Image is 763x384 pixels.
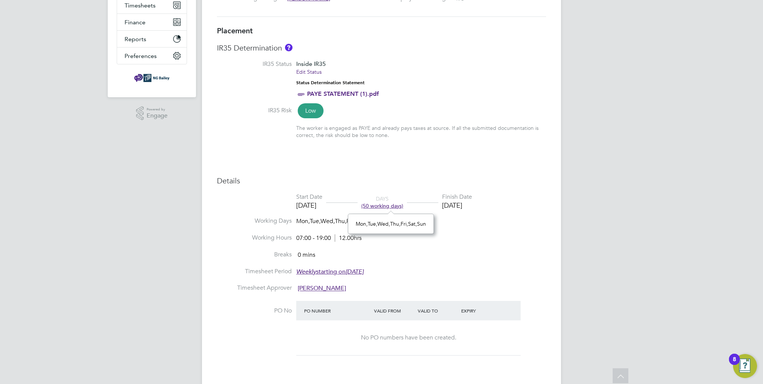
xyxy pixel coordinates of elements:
[117,31,187,47] button: Reports
[310,217,321,225] span: Tue,
[401,220,408,227] span: Fri,
[298,103,324,118] span: Low
[296,268,364,275] span: starting on
[296,268,316,275] em: Weekly
[125,2,156,9] span: Timesheets
[321,217,335,225] span: Wed,
[217,107,292,115] label: IR35 Risk
[361,202,403,209] span: (50 working days)
[304,334,513,342] div: No PO numbers have been created.
[298,251,315,259] span: 0 mins
[416,304,460,317] div: Valid To
[217,43,546,53] h3: IR35 Determination
[117,48,187,64] button: Preferences
[134,72,169,84] img: ngbailey-logo-retina.png
[296,201,322,210] div: [DATE]
[442,201,472,210] div: [DATE]
[377,220,390,227] span: Wed,
[296,125,546,138] div: The worker is engaged as PAYE and already pays taxes at source. If all the submitted documentatio...
[296,217,310,225] span: Mon,
[459,304,503,317] div: Expiry
[358,195,407,209] div: DAYS
[147,106,168,113] span: Powered by
[217,251,292,259] label: Breaks
[296,80,365,85] strong: Status Determination Statement
[733,359,736,369] div: 8
[217,217,292,225] label: Working Days
[296,234,362,242] div: 07:00 - 19:00
[217,284,292,292] label: Timesheet Approver
[136,106,168,121] a: Powered byEngage
[296,60,326,67] span: Inside IR35
[346,268,364,275] em: [DATE]
[733,354,757,378] button: Open Resource Center, 8 new notifications
[408,220,417,227] span: Sat,
[307,90,379,97] a: PAYE STATEMENT (1).pdf
[217,176,546,186] h3: Details
[147,113,168,119] span: Engage
[372,304,416,317] div: Valid From
[217,268,292,275] label: Timesheet Period
[346,217,355,225] span: Fri,
[117,14,187,30] button: Finance
[442,193,472,201] div: Finish Date
[217,234,292,242] label: Working Hours
[368,220,377,227] span: Tue,
[296,68,322,75] a: Edit Status
[125,52,157,60] span: Preferences
[335,217,346,225] span: Thu,
[125,19,145,26] span: Finance
[217,307,292,315] label: PO No
[217,60,292,68] label: IR35 Status
[356,220,368,227] span: Mon,
[285,44,292,51] button: About IR35
[298,285,346,292] span: [PERSON_NAME]
[217,26,253,35] b: Placement
[296,193,322,201] div: Start Date
[117,72,187,84] a: Go to home page
[302,304,372,317] div: PO Number
[335,234,362,242] span: 12.00hrs
[390,220,401,227] span: Thu,
[125,36,146,43] span: Reports
[417,220,426,227] span: Sun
